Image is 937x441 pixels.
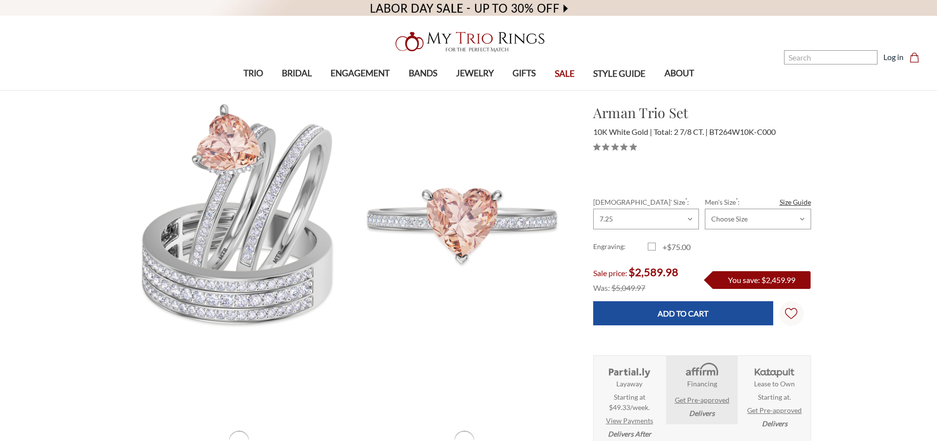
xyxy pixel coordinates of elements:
[593,268,627,278] span: Sale price:
[758,392,791,402] span: Starting at .
[909,53,919,63] svg: cart.cart_preview
[606,415,653,426] a: View Payments
[248,90,258,91] button: submenu toggle
[779,301,804,326] a: Wish Lists
[593,127,652,136] span: 10K White Gold
[447,58,503,90] a: JEWELRY
[399,58,446,90] a: BANDS
[629,265,678,279] span: $2,589.98
[584,58,655,90] a: STYLE GUIDE
[675,395,729,405] a: Get Pre-approved
[609,392,650,412] span: Starting at $49.33/week.
[909,51,925,63] a: Cart with 0 items
[655,58,703,90] a: ABOUT
[503,58,545,90] a: GIFTS
[593,67,645,80] span: STYLE GUIDE
[689,408,715,418] em: Delivers
[593,102,811,123] h1: Arman Trio Set
[331,67,390,80] span: ENGAGEMENT
[784,50,877,64] input: Search
[780,197,811,207] a: Size Guide
[883,51,904,63] a: Log in
[355,90,365,91] button: submenu toggle
[456,67,494,80] span: JEWELRY
[593,301,773,325] input: Add to Cart
[709,127,776,136] span: BT264W10K-C000
[752,362,797,378] img: Katapult
[687,378,717,389] strong: Financing
[606,362,652,378] img: Layaway
[272,26,665,58] a: My Trio Rings
[519,90,529,91] button: submenu toggle
[665,67,694,80] span: ABOUT
[352,103,577,328] img: Photo of Arman 2 7/8 ct tw. Heart Solitaire Trio Set 10K White Gold [BT264WE-C000]
[593,283,610,292] span: Was:
[705,197,811,207] label: Men's Size :
[593,197,699,207] label: [DEMOGRAPHIC_DATA]' Size :
[648,241,702,253] label: +$75.00
[674,90,684,91] button: submenu toggle
[555,67,574,80] span: SALE
[611,283,645,292] span: $5,049.97
[616,378,642,389] strong: Layaway
[785,277,797,350] svg: Wish Lists
[747,405,802,415] a: Get Pre-approved
[470,90,480,91] button: submenu toggle
[282,67,312,80] span: BRIDAL
[739,356,810,435] li: Katapult
[390,26,547,58] img: My Trio Rings
[666,356,737,424] li: Affirm
[654,127,708,136] span: Total: 2 7/8 CT.
[292,90,302,91] button: submenu toggle
[321,58,399,90] a: ENGAGEMENT
[272,58,321,90] a: BRIDAL
[513,67,536,80] span: GIFTS
[754,378,795,389] strong: Lease to Own
[234,58,272,90] a: TRIO
[243,67,263,80] span: TRIO
[593,241,648,253] label: Engraving:
[127,103,352,328] img: Photo of Arman 2 7/8 ct tw. Heart Solitaire Trio Set 10K White Gold [BT264W-C000]
[409,67,437,80] span: BANDS
[418,90,428,91] button: submenu toggle
[728,275,795,284] span: You save: $2,459.99
[679,362,725,378] img: Affirm
[545,58,584,90] a: SALE
[762,418,787,429] em: Delivers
